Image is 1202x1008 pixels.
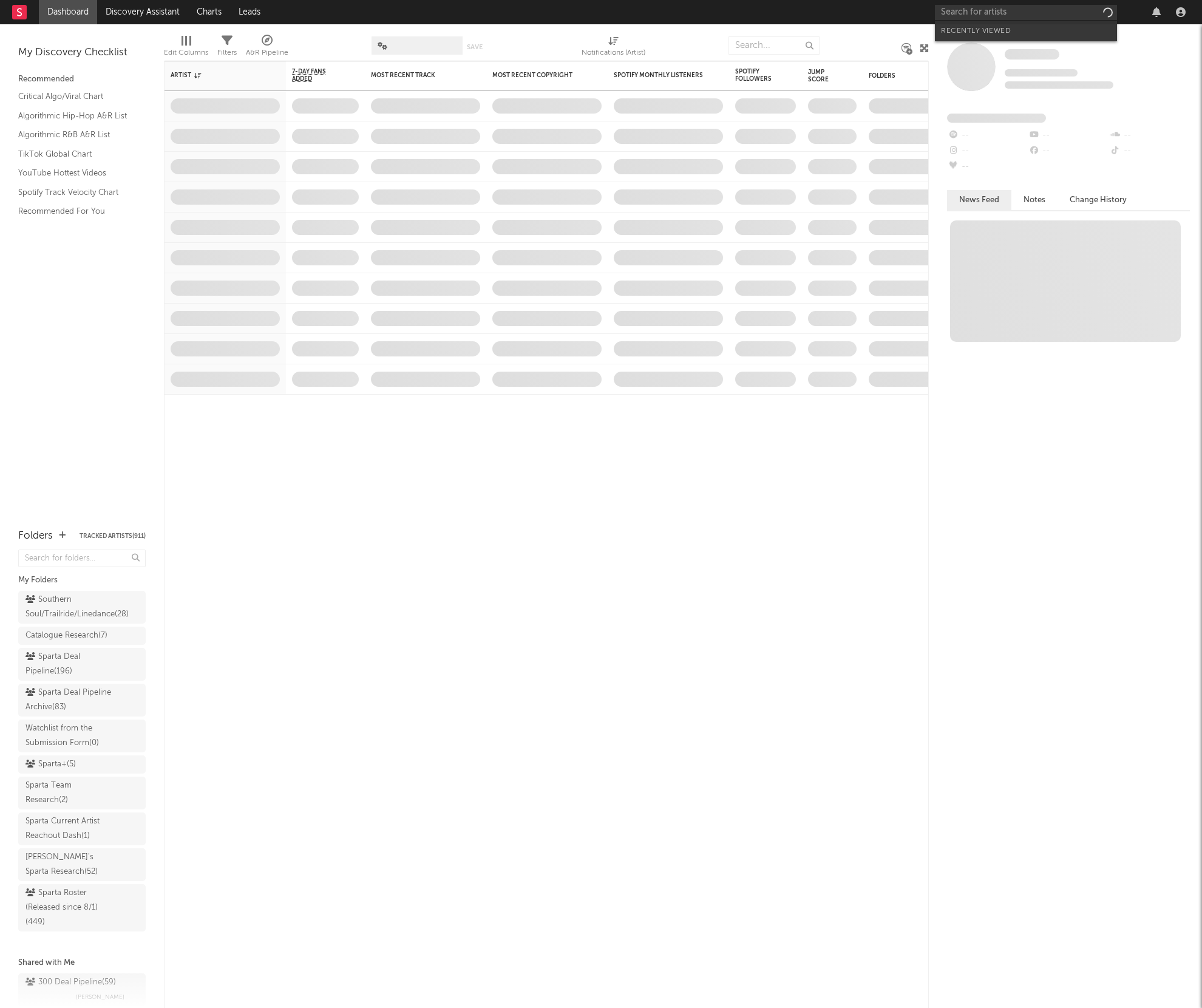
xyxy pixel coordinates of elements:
a: YouTube Hottest Videos [18,166,134,180]
a: Sparta Deal Pipeline(196) [18,648,146,681]
button: Tracked Artists(911) [80,533,146,539]
a: [PERSON_NAME]'s Sparta Research(52) [18,848,146,881]
div: Recommended [18,72,146,87]
a: Algorithmic R&B A&R List [18,128,134,141]
div: Most Recent Track [371,72,462,79]
span: [PERSON_NAME] [76,990,124,1004]
div: Most Recent Copyright [492,72,583,79]
div: Folders [18,529,53,543]
div: Filters [217,30,237,66]
div: -- [947,159,1028,175]
div: Edit Columns [164,30,208,66]
a: Spotify Track Velocity Chart [18,186,134,199]
a: Some Artist [1005,49,1059,61]
a: Algorithmic Hip-Hop A&R List [18,109,134,123]
div: My Folders [18,573,146,588]
div: Edit Columns [164,46,208,60]
div: 300 Deal Pipeline ( 59 ) [25,975,116,990]
div: Sparta+ ( 5 ) [25,757,76,772]
div: -- [1109,143,1190,159]
div: My Discovery Checklist [18,46,146,60]
a: Catalogue Research(7) [18,627,146,645]
div: -- [1109,128,1190,143]
input: Search... [728,36,820,55]
div: Recently Viewed [941,24,1111,38]
button: News Feed [947,190,1011,210]
div: Folders [869,72,960,80]
a: Sparta Deal Pipeline Archive(83) [18,684,146,717]
div: -- [947,143,1028,159]
div: Southern Soul/Trailride/Linedance ( 28 ) [25,593,129,622]
div: Notifications (Artist) [582,30,645,66]
a: TikTok Global Chart [18,148,134,161]
span: 0 fans last week [1005,81,1113,89]
input: Search for folders... [18,550,146,567]
span: 7-Day Fans Added [292,68,341,83]
div: [PERSON_NAME]'s Sparta Research ( 52 ) [25,850,111,879]
span: Fans Added by Platform [947,114,1046,123]
div: Notifications (Artist) [582,46,645,60]
div: Sparta Deal Pipeline ( 196 ) [25,650,111,679]
a: Sparta Roster (Released since 8/1)(449) [18,884,146,931]
button: Change History [1058,190,1139,210]
div: Watchlist from the Submission Form ( 0 ) [25,721,111,751]
div: Catalogue Research ( 7 ) [25,628,107,643]
div: Sparta Roster (Released since 8/1) ( 449 ) [25,886,111,930]
div: -- [1028,128,1109,143]
button: Save [467,44,483,50]
div: A&R Pipeline [246,46,288,60]
div: A&R Pipeline [246,30,288,66]
div: Sparta Team Research ( 2 ) [25,778,111,808]
a: Sparta Current Artist Reachout Dash(1) [18,812,146,845]
span: Tracking Since: [DATE] [1005,69,1078,77]
input: Search for artists [935,5,1117,20]
a: 300 Deal Pipeline(59)[PERSON_NAME] [18,973,146,1006]
a: Recommended For You [18,205,134,218]
a: Watchlist from the Submission Form(0) [18,720,146,752]
a: Sparta Team Research(2) [18,777,146,809]
div: Artist [171,72,262,79]
div: -- [947,128,1028,143]
div: Shared with Me [18,956,146,970]
div: Spotify Monthly Listeners [614,72,705,79]
div: Sparta Deal Pipeline Archive ( 83 ) [25,686,111,715]
span: Some Artist [1005,49,1059,60]
a: Southern Soul/Trailride/Linedance(28) [18,591,146,624]
div: Spotify Followers [735,68,778,83]
div: Jump Score [808,69,838,83]
button: Notes [1011,190,1058,210]
a: Critical Algo/Viral Chart [18,90,134,103]
div: Sparta Current Artist Reachout Dash ( 1 ) [25,814,111,843]
div: -- [1028,143,1109,159]
div: Filters [217,46,237,60]
a: Sparta+(5) [18,755,146,774]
